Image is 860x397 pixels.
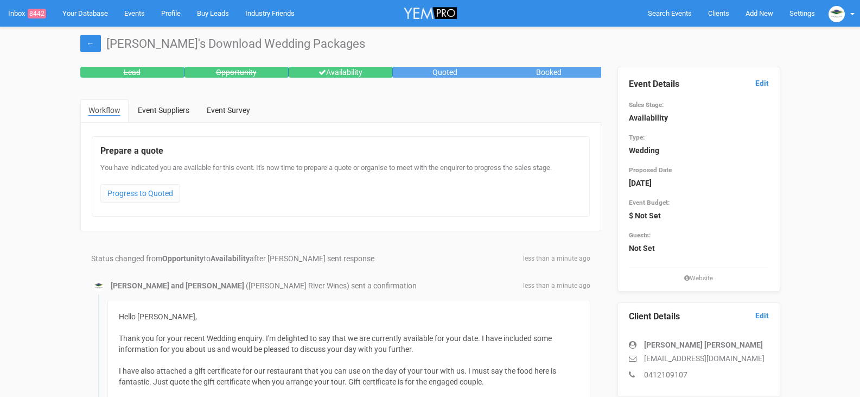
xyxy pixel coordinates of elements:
span: Search Events [648,9,692,17]
strong: [PERSON_NAME] [PERSON_NAME] [644,341,763,349]
img: logo.JPG [93,281,104,292]
span: 8442 [28,9,46,18]
small: Event Budget: [629,199,670,206]
small: Guests: [629,231,651,239]
legend: Event Details [629,78,769,91]
a: Workflow [80,99,129,122]
span: ([PERSON_NAME] River Wines) sent a confirmation [246,281,417,290]
p: [EMAIL_ADDRESS][DOMAIN_NAME] [629,353,769,364]
strong: $ Not Set [629,211,661,220]
h1: [PERSON_NAME]'s Download Wedding Packages [80,37,780,51]
span: Add New [746,9,773,17]
a: Event Survey [199,99,258,121]
strong: Availability [211,254,250,263]
div: Availability [289,67,393,78]
div: Hello [PERSON_NAME], [119,311,579,322]
div: You have indicated you are available for this event. It's now time to prepare a quote or organise... [100,163,581,208]
strong: Wedding [629,146,659,155]
small: Website [629,274,769,283]
small: Proposed Date [629,166,672,174]
span: less than a minute ago [523,281,590,291]
span: Clients [708,9,729,17]
legend: Prepare a quote [100,145,581,157]
strong: [PERSON_NAME] and [PERSON_NAME] [111,281,244,290]
a: Progress to Quoted [100,184,180,203]
a: Edit [755,311,769,321]
div: Booked [497,67,601,78]
a: ← [80,35,101,52]
strong: Availability [629,114,668,122]
p: 0412109107 [629,369,769,380]
span: less than a minute ago [523,254,590,263]
small: Type: [629,134,645,141]
div: Quoted [393,67,497,78]
a: Edit [755,78,769,89]
strong: [DATE] [629,179,652,187]
img: logo.JPG [829,6,845,22]
div: Lead [80,67,184,78]
div: Opportunity [184,67,289,78]
a: Event Suppliers [130,99,198,121]
legend: Client Details [629,311,769,323]
strong: Opportunity [162,254,203,263]
span: Status changed from to after [PERSON_NAME] sent response [91,254,374,263]
small: Sales Stage: [629,101,664,109]
strong: Not Set [629,244,655,253]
